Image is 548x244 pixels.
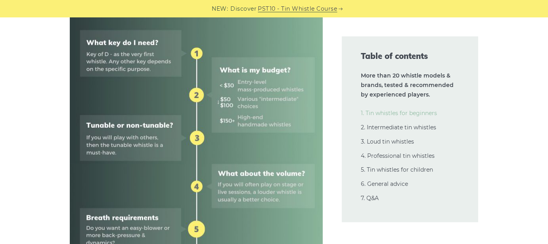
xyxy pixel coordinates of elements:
span: NEW: [212,4,228,13]
a: 4. Professional tin whistles [361,152,435,159]
a: 2. Intermediate tin whistles [361,124,436,131]
span: Table of contents [361,51,459,62]
a: 5. Tin whistles for children [361,166,433,173]
a: 1. Tin whistles for beginners [361,110,437,117]
span: Discover [231,4,257,13]
a: 7. Q&A [361,195,379,202]
a: 6. General advice [361,180,408,187]
a: PST10 - Tin Whistle Course [258,4,337,13]
a: 3. Loud tin whistles [361,138,414,145]
strong: More than 20 whistle models & brands, tested & recommended by experienced players. [361,72,454,98]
